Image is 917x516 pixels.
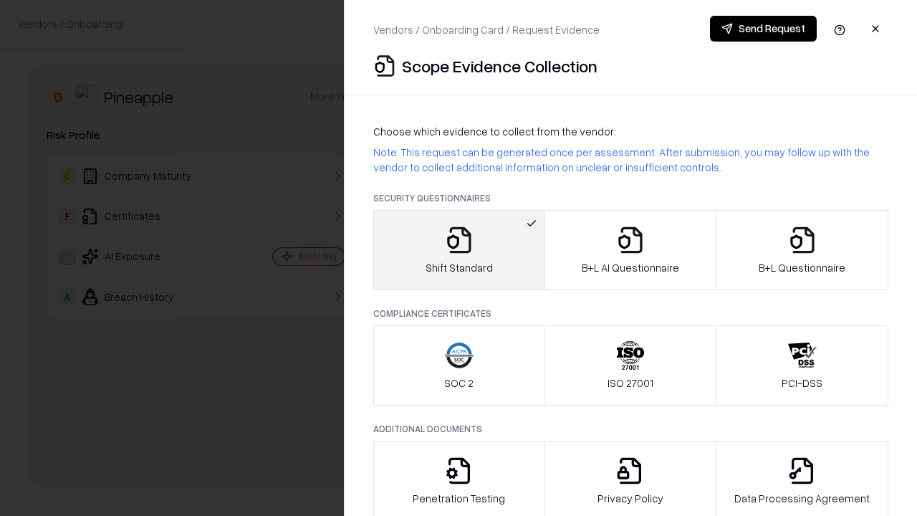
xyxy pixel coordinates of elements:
p: Scope Evidence Collection [402,54,597,77]
p: ISO 27001 [608,376,653,391]
p: B+L Questionnaire [759,260,845,275]
p: Penetration Testing [413,491,505,506]
p: PCI-DSS [782,376,822,391]
button: Send Request [710,16,817,42]
p: Shift Standard [426,260,493,275]
p: Note: This request can be generated once per assessment. After submission, you may follow up with... [373,145,888,175]
button: PCI-DSS [716,325,888,406]
p: Choose which evidence to collect from the vendor: [373,124,888,139]
p: Vendors / Onboarding Card / Request Evidence [373,22,600,37]
button: B+L Questionnaire [716,210,888,290]
p: Compliance Certificates [373,307,888,320]
button: Shift Standard [373,210,545,290]
p: Additional Documents [373,423,888,435]
p: Privacy Policy [597,491,663,506]
p: Security Questionnaires [373,192,888,204]
button: ISO 27001 [544,325,717,406]
p: Data Processing Agreement [734,491,870,506]
button: B+L AI Questionnaire [544,210,717,290]
p: B+L AI Questionnaire [582,260,679,275]
button: SOC 2 [373,325,545,406]
p: SOC 2 [444,376,474,391]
